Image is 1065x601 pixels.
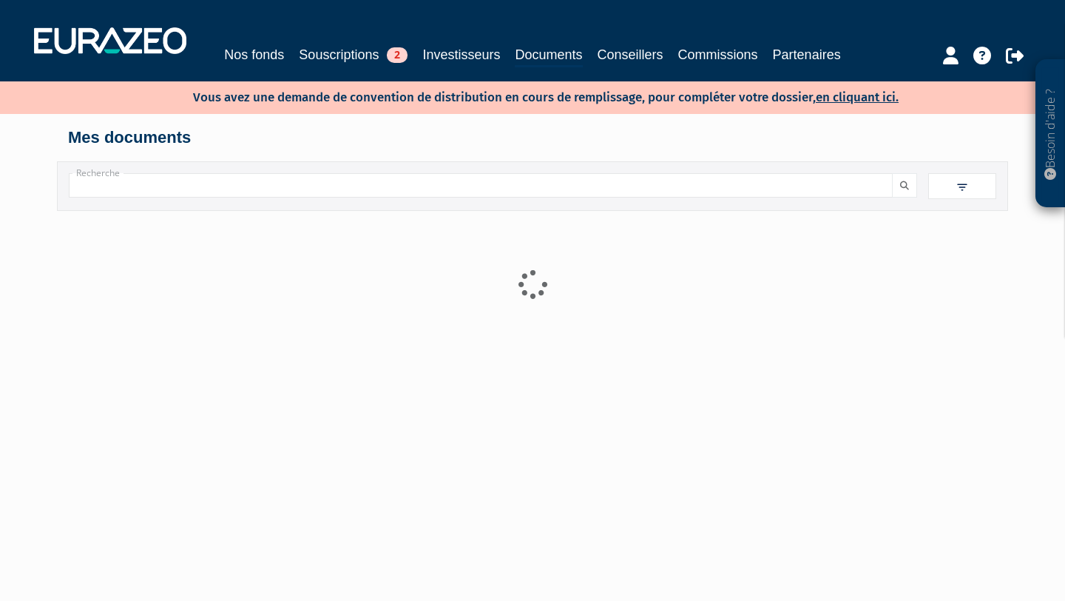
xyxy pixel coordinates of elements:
[422,44,500,65] a: Investisseurs
[299,44,408,65] a: Souscriptions2
[598,44,663,65] a: Conseillers
[773,44,841,65] a: Partenaires
[224,44,284,65] a: Nos fonds
[1042,67,1059,201] p: Besoin d'aide ?
[678,44,758,65] a: Commissions
[69,173,893,198] input: Recherche
[515,44,582,67] a: Documents
[34,27,186,54] img: 1732889491-logotype_eurazeo_blanc_rvb.png
[816,90,899,105] a: en cliquant ici.
[956,181,969,194] img: filter.svg
[387,47,408,63] span: 2
[68,129,997,147] h4: Mes documents
[150,85,899,107] p: Vous avez une demande de convention de distribution en cours de remplissage, pour compléter votre...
